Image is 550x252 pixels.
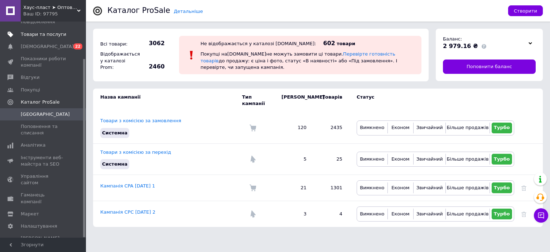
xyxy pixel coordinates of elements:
[21,56,66,68] span: Показники роботи компанії
[98,49,138,72] div: Відображається у каталозі Prom:
[391,125,409,130] span: Економ
[100,209,155,215] a: Кампанія CPC [DATE] 2
[467,63,512,70] span: Поповнити баланс
[186,50,197,61] img: :exclamation:
[492,182,512,193] button: Турбо
[521,211,526,217] a: Видалити
[274,201,314,227] td: 3
[448,154,487,165] button: Більше продажів
[416,185,443,190] span: Звичайний
[274,112,314,143] td: 120
[415,123,444,133] button: Звичайний
[494,156,510,162] span: Турбо
[415,209,444,219] button: Звичайний
[23,11,86,17] div: Ваш ID: 97795
[102,130,127,135] span: Системна
[447,185,488,190] span: Більше продажів
[415,182,444,193] button: Звичайний
[274,175,314,201] td: 21
[201,51,397,70] span: Покупці на [DOMAIN_NAME] не можуть замовити ці товари. до продажу: є ціна і фото, статус «В наявн...
[23,4,77,11] span: Хаус-пласт ➤ Оптовий склад госптоварів
[21,74,39,81] span: Відгуки
[314,201,349,227] td: 4
[98,39,138,49] div: Всі товари:
[21,31,66,38] span: Товари та послуги
[21,142,45,148] span: Аналітика
[93,89,242,112] td: Назва кампанії
[201,51,395,63] a: Перевірте готовність товарів
[314,175,349,201] td: 1301
[448,182,487,193] button: Більше продажів
[21,111,70,118] span: [GEOGRAPHIC_DATA]
[107,7,170,14] div: Каталог ProSale
[391,185,409,190] span: Економ
[391,156,409,162] span: Економ
[174,9,203,14] a: Детальніше
[102,161,127,167] span: Системна
[249,210,256,218] img: Комісія за перехід
[360,156,384,162] span: Вимкнено
[140,39,165,47] span: 3062
[21,192,66,205] span: Гаманець компанії
[359,209,386,219] button: Вимкнено
[21,154,66,167] span: Інструменти веб-майстра та SEO
[447,156,488,162] span: Більше продажів
[21,223,57,229] span: Налаштування
[323,40,335,47] span: 602
[390,182,411,193] button: Економ
[443,36,462,42] span: Баланс:
[21,99,59,105] span: Каталог ProSale
[21,173,66,186] span: Управління сайтом
[448,209,487,219] button: Більше продажів
[514,8,537,14] span: Створити
[416,211,443,217] span: Звичайний
[359,154,386,165] button: Вимкнено
[390,154,411,165] button: Економ
[359,123,386,133] button: Вимкнено
[521,185,526,190] a: Видалити
[416,125,443,130] span: Звичайний
[492,123,512,133] button: Турбо
[360,185,384,190] span: Вимкнено
[443,60,536,74] a: Поповнити баланс
[534,208,548,223] button: Чат з покупцем
[100,149,171,155] a: Товари з комісією за перехід
[314,89,349,112] td: Товарів
[360,125,384,130] span: Вимкнено
[447,211,488,217] span: Більше продажів
[443,43,478,49] span: 2 979.16 ₴
[100,118,181,123] a: Товари з комісією за замовлення
[140,63,165,71] span: 2460
[448,123,487,133] button: Більше продажів
[249,124,256,132] img: Комісія за замовлення
[494,185,510,190] span: Турбо
[73,43,82,49] span: 22
[274,143,314,175] td: 5
[21,87,40,93] span: Покупці
[447,125,488,130] span: Більше продажів
[494,125,510,130] span: Турбо
[494,211,510,217] span: Турбо
[492,154,512,165] button: Турбо
[274,89,314,112] td: [PERSON_NAME]
[508,5,543,16] button: Створити
[21,123,66,136] span: Поповнення та списання
[314,112,349,143] td: 2435
[415,154,444,165] button: Звичайний
[391,211,409,217] span: Економ
[360,211,384,217] span: Вимкнено
[349,89,514,112] td: Статус
[249,184,256,191] img: Комісія за замовлення
[337,41,355,46] span: товари
[21,43,74,50] span: [DEMOGRAPHIC_DATA]
[314,143,349,175] td: 25
[249,156,256,163] img: Комісія за перехід
[416,156,443,162] span: Звичайний
[100,183,155,189] a: Кампанія CPA [DATE] 1
[242,89,274,112] td: Тип кампанії
[390,209,411,219] button: Економ
[21,211,39,217] span: Маркет
[492,209,512,219] button: Турбо
[359,182,386,193] button: Вимкнено
[201,41,316,46] div: Не відображається у каталозі [DOMAIN_NAME]:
